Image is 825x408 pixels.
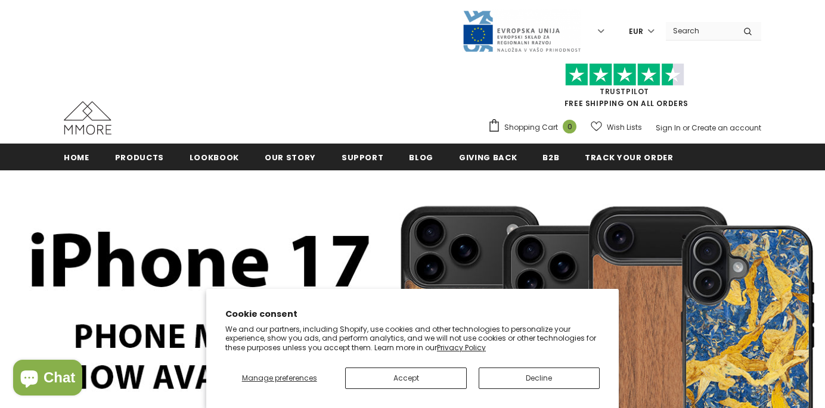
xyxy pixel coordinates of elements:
[479,367,600,389] button: Decline
[265,144,316,170] a: Our Story
[691,123,761,133] a: Create an account
[190,152,239,163] span: Lookbook
[542,144,559,170] a: B2B
[64,152,89,163] span: Home
[488,68,761,108] span: FREE SHIPPING ON ALL ORDERS
[64,101,111,135] img: MMORE Cases
[504,122,558,133] span: Shopping Cart
[488,119,582,136] a: Shopping Cart 0
[409,152,433,163] span: Blog
[591,117,642,138] a: Wish Lists
[565,63,684,86] img: Trust Pilot Stars
[437,342,486,353] a: Privacy Policy
[345,367,466,389] button: Accept
[342,152,384,163] span: support
[462,10,581,53] img: Javni Razpis
[115,152,164,163] span: Products
[585,144,673,170] a: Track your order
[585,152,673,163] span: Track your order
[225,367,333,389] button: Manage preferences
[265,152,316,163] span: Our Story
[409,144,433,170] a: Blog
[563,120,576,133] span: 0
[666,22,734,39] input: Search Site
[656,123,681,133] a: Sign In
[225,308,600,320] h2: Cookie consent
[607,122,642,133] span: Wish Lists
[459,144,517,170] a: Giving back
[225,325,600,353] p: We and our partners, including Shopify, use cookies and other technologies to personalize your ex...
[115,144,164,170] a: Products
[10,360,86,398] inbox-online-store-chat: Shopify online store chat
[600,86,649,96] a: Trustpilot
[190,144,239,170] a: Lookbook
[64,144,89,170] a: Home
[542,152,559,163] span: B2B
[462,26,581,36] a: Javni Razpis
[242,373,317,383] span: Manage preferences
[342,144,384,170] a: support
[459,152,517,163] span: Giving back
[629,26,643,38] span: EUR
[683,123,690,133] span: or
